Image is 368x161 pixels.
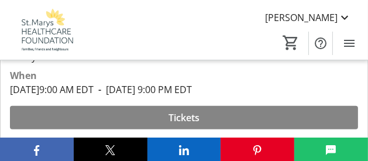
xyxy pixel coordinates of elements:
[294,138,368,161] button: SMS
[10,68,37,83] div: When
[338,32,361,55] button: Menu
[256,8,361,27] button: [PERSON_NAME]
[265,11,338,25] span: [PERSON_NAME]
[10,83,94,96] span: [DATE] 9:00 AM EDT
[280,32,301,53] button: Cart
[10,50,20,63] span: 14
[74,138,147,161] button: X
[309,32,332,55] button: Help
[221,138,294,161] button: Pinterest
[94,83,192,96] span: [DATE] 9:00 PM EDT
[168,111,200,125] span: Tickets
[7,8,85,52] img: St. Marys Healthcare Foundation's Logo
[10,106,358,129] button: Tickets
[147,138,221,161] button: LinkedIn
[94,83,106,96] span: -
